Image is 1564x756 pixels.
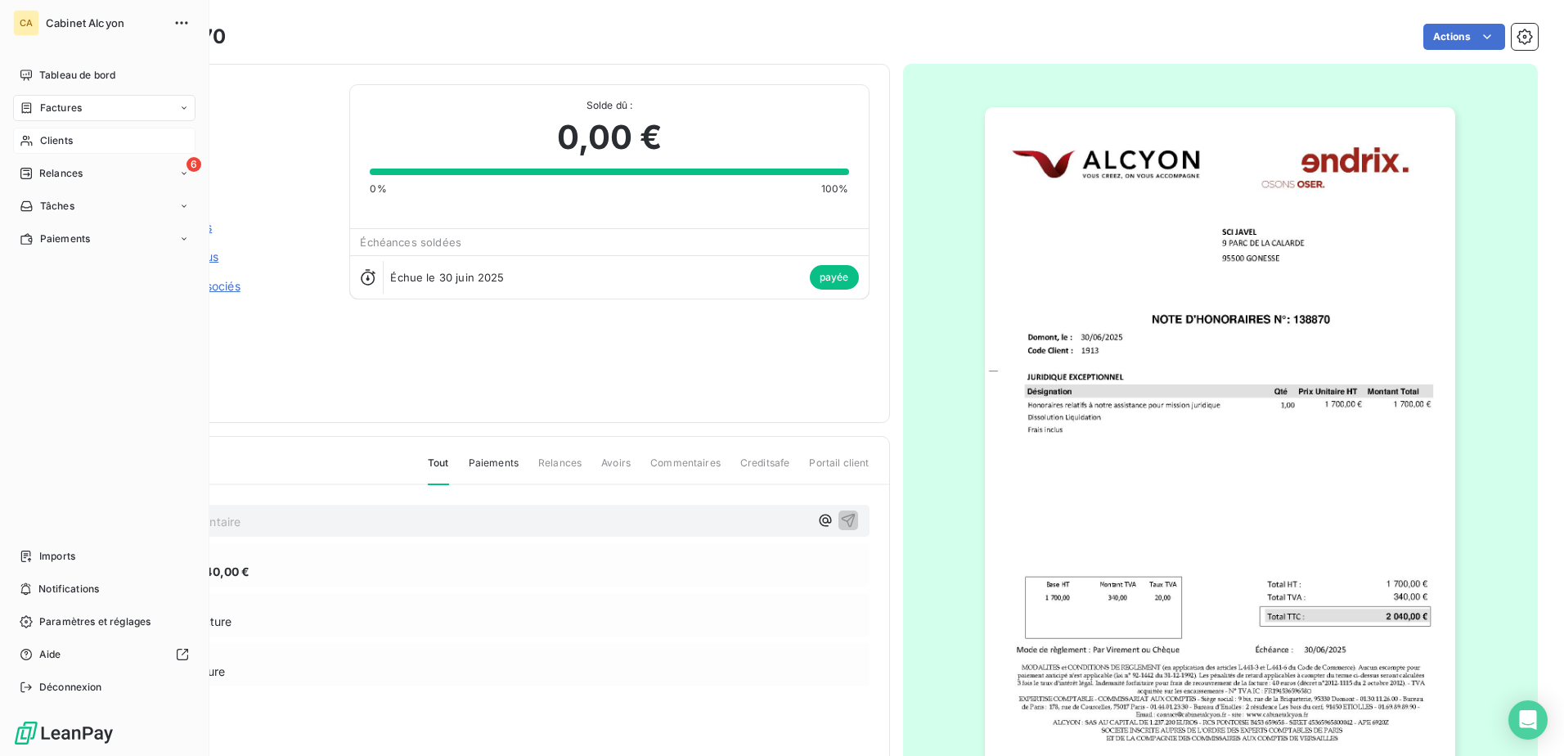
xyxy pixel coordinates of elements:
span: Imports [39,549,75,564]
span: 0,00 € [557,113,663,162]
a: Aide [13,641,195,668]
span: 2 040,00 € [187,563,250,580]
span: Tout [428,456,449,485]
span: Relances [39,166,83,181]
span: Portail client [809,456,869,484]
span: Relances [538,456,582,484]
span: Paiements [469,456,519,484]
span: Échue le 30 juin 2025 [390,271,504,284]
span: 6 [187,157,201,172]
span: Échéances soldées [360,236,461,249]
span: 0% [370,182,386,196]
span: Déconnexion [39,680,102,695]
span: Factures [40,101,82,115]
span: Cabinet Alcyon [46,16,164,29]
span: Tâches [40,199,74,214]
div: CA [13,10,39,36]
span: Creditsafe [740,456,790,484]
span: Commentaires [650,456,721,484]
span: Paiements [40,232,90,246]
button: Actions [1423,24,1505,50]
span: Solde dû : [370,98,848,113]
span: 100% [821,182,849,196]
span: Paramètres et réglages [39,614,151,629]
span: Clients [40,133,73,148]
img: Logo LeanPay [13,720,115,746]
span: Notifications [38,582,99,596]
span: C1913 [128,104,330,117]
span: payée [810,265,859,290]
div: Open Intercom Messenger [1508,700,1548,740]
span: Aide [39,647,61,662]
span: Tableau de bord [39,68,115,83]
span: Avoirs [601,456,631,484]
